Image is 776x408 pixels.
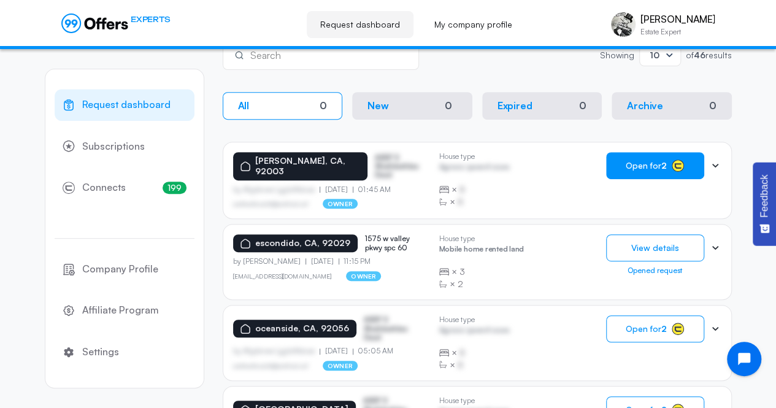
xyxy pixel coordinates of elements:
p: ASDF S Sfasfdasfdas Dasd [364,315,425,342]
a: Request dashboard [307,11,413,38]
span: Affiliate Program [82,302,159,318]
a: Connects199 [55,172,194,204]
span: Subscriptions [82,139,145,155]
a: Company Profile [55,253,194,285]
p: 11:15 PM [339,257,371,266]
p: All [238,100,250,112]
span: Open for [626,161,667,171]
a: [EMAIL_ADDRESS][DOMAIN_NAME] [233,272,332,280]
p: House type [439,234,524,243]
p: by Afgdsrwe Ljgjkdfsbvas [233,347,320,355]
p: of results [686,51,732,60]
button: Open for2 [606,152,704,179]
p: House type [439,396,510,405]
div: Opened request [606,266,704,275]
button: All0 [223,92,343,120]
a: EXPERTS [61,13,170,33]
p: House type [439,152,510,161]
p: Archive [627,100,663,112]
span: B [459,347,465,359]
p: escondido, CA, 92029 [255,238,350,248]
p: [DATE] [305,257,339,266]
p: Expired [497,100,532,112]
p: Showing [600,51,634,60]
p: asdfasdfasasfd@asdfasd.asf [233,362,309,369]
span: Company Profile [82,261,158,277]
button: View details [606,234,704,261]
p: [DATE] [320,347,353,355]
div: 0 [579,100,586,112]
p: [PERSON_NAME], CA, 92003 [255,156,361,177]
span: Open for [626,324,667,334]
div: × [439,359,510,371]
p: ASDF S Sfasfdasfdas Dasd [375,153,429,180]
p: [DATE] [320,185,353,194]
span: Feedback [759,174,770,217]
p: Estate Expert [640,28,715,36]
p: House type [439,315,510,324]
span: Connects [82,180,126,196]
p: asdfasdfasasfd@asdfasd.asf [233,200,309,207]
p: Agrwsv qwervf oiuns [439,163,510,174]
a: My company profile [421,11,526,38]
div: 0 [440,99,457,113]
a: Request dashboard [55,89,194,121]
span: 2 [458,278,463,290]
p: Mobile home rented land [439,245,524,256]
button: Feedback - Show survey [753,162,776,245]
strong: 46 [694,50,705,60]
a: Affiliate Program [55,294,194,326]
div: × [439,278,524,290]
strong: 2 [661,323,667,334]
span: B [459,183,465,196]
p: Agrwsv qwervf oiuns [439,326,510,337]
button: Archive0 [612,92,732,120]
p: owner [323,199,358,209]
span: 10 [650,50,659,60]
div: 0 [320,100,327,112]
p: owner [346,271,381,281]
div: × [439,347,510,359]
p: oceanside, CA, 92056 [255,323,349,334]
p: 05:05 AM [353,347,393,355]
div: × [439,266,524,278]
div: × [439,183,510,196]
p: by [PERSON_NAME] [233,257,306,266]
button: New0 [352,92,472,120]
button: Open for2 [606,315,704,342]
p: 01:45 AM [353,185,391,194]
p: 1575 w valley pkwy spc 60 [365,234,426,252]
p: by Afgdsrwe Ljgjkdfsbvas [233,185,320,194]
span: Request dashboard [82,97,171,113]
img: Judah Michael [611,12,636,37]
div: 0 [709,100,716,112]
p: New [367,100,389,112]
a: Subscriptions [55,131,194,163]
p: owner [323,361,358,371]
a: Settings [55,336,194,368]
span: 3 [459,266,465,278]
button: Expired0 [482,92,602,120]
span: B [458,359,463,371]
span: EXPERTS [131,13,170,25]
span: B [458,196,463,208]
p: [PERSON_NAME] [640,13,715,25]
strong: 2 [661,160,667,171]
div: × [439,196,510,208]
span: 199 [163,182,186,194]
span: Settings [82,344,119,360]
